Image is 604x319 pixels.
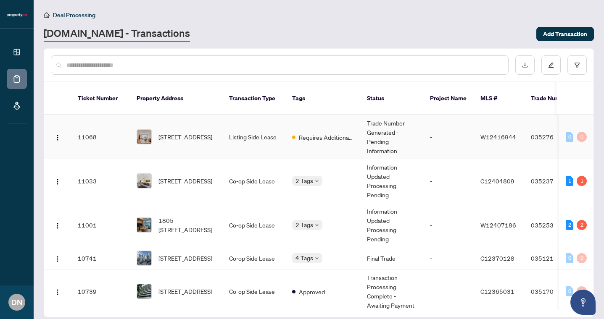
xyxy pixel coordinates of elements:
[315,256,319,260] span: down
[480,254,514,262] span: C12370128
[137,284,151,298] img: thumbnail-img
[295,220,313,230] span: 2 Tags
[222,115,285,159] td: Listing Side Lease
[222,203,285,247] td: Co-op Side Lease
[222,159,285,203] td: Co-op Side Lease
[11,296,22,308] span: DN
[566,132,573,142] div: 0
[158,132,212,141] span: [STREET_ADDRESS]
[423,203,474,247] td: -
[480,221,516,229] span: W12407186
[566,220,573,230] div: 2
[567,55,587,75] button: filter
[295,253,313,263] span: 4 Tags
[480,288,514,295] span: C12365031
[577,220,587,230] div: 2
[423,247,474,269] td: -
[299,287,325,296] span: Approved
[543,27,587,41] span: Add Transaction
[44,26,190,42] a: [DOMAIN_NAME] - Transactions
[54,134,61,141] img: Logo
[158,287,212,296] span: [STREET_ADDRESS]
[541,55,561,75] button: edit
[360,159,423,203] td: Information Updated - Processing Pending
[51,251,64,265] button: Logo
[577,286,587,296] div: 0
[137,174,151,188] img: thumbnail-img
[51,130,64,144] button: Logo
[315,223,319,227] span: down
[577,132,587,142] div: 0
[295,176,313,186] span: 2 Tags
[130,82,222,115] th: Property Address
[158,216,216,234] span: 1805-[STREET_ADDRESS]
[71,269,130,314] td: 10739
[524,269,583,314] td: 035170
[71,203,130,247] td: 11001
[577,253,587,263] div: 0
[222,82,285,115] th: Transaction Type
[524,247,583,269] td: 035121
[423,82,474,115] th: Project Name
[360,269,423,314] td: Transaction Processing Complete - Awaiting Payment
[480,177,514,185] span: C12404809
[474,82,524,115] th: MLS #
[566,253,573,263] div: 0
[577,176,587,186] div: 1
[360,115,423,159] td: Trade Number Generated - Pending Information
[423,159,474,203] td: -
[423,115,474,159] td: -
[54,178,61,185] img: Logo
[158,254,212,263] span: [STREET_ADDRESS]
[299,133,353,142] span: Requires Additional Docs
[548,62,554,68] span: edit
[71,82,130,115] th: Ticket Number
[566,286,573,296] div: 0
[570,290,596,315] button: Open asap
[44,12,50,18] span: home
[222,247,285,269] td: Co-op Side Lease
[536,27,594,41] button: Add Transaction
[360,203,423,247] td: Information Updated - Processing Pending
[137,218,151,232] img: thumbnail-img
[137,130,151,144] img: thumbnail-img
[285,82,360,115] th: Tags
[522,62,528,68] span: download
[53,11,95,19] span: Deal Processing
[360,247,423,269] td: Final Trade
[524,115,583,159] td: 035276
[71,159,130,203] td: 11033
[315,179,319,183] span: down
[360,82,423,115] th: Status
[574,62,580,68] span: filter
[423,269,474,314] td: -
[51,218,64,232] button: Logo
[54,222,61,229] img: Logo
[524,82,583,115] th: Trade Number
[158,176,212,186] span: [STREET_ADDRESS]
[54,289,61,295] img: Logo
[71,247,130,269] td: 10741
[54,256,61,262] img: Logo
[566,176,573,186] div: 1
[480,133,516,141] span: W12416944
[51,174,64,188] button: Logo
[137,251,151,265] img: thumbnail-img
[7,13,27,18] img: logo
[222,269,285,314] td: Co-op Side Lease
[71,115,130,159] td: 11068
[51,285,64,298] button: Logo
[524,159,583,203] td: 035237
[515,55,535,75] button: download
[524,203,583,247] td: 035253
